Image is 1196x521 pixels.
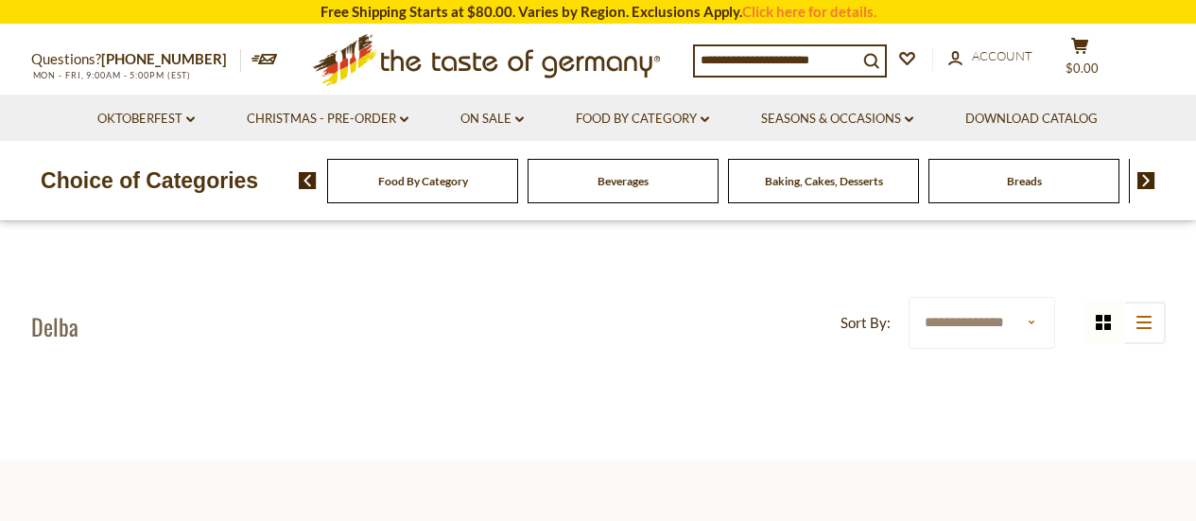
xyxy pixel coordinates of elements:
a: Food By Category [576,109,709,130]
a: On Sale [460,109,524,130]
a: [PHONE_NUMBER] [101,50,227,67]
a: Seasons & Occasions [761,109,913,130]
a: Christmas - PRE-ORDER [247,109,408,130]
span: Account [972,48,1032,63]
a: Click here for details. [742,3,876,20]
a: Beverages [598,174,649,188]
h1: Delba [31,312,78,340]
a: Baking, Cakes, Desserts [765,174,883,188]
a: Oktoberfest [97,109,195,130]
a: Food By Category [378,174,468,188]
span: MON - FRI, 9:00AM - 5:00PM (EST) [31,70,192,80]
p: Questions? [31,47,241,72]
label: Sort By: [841,311,891,335]
a: Breads [1007,174,1042,188]
a: Account [948,46,1032,67]
img: previous arrow [299,172,317,189]
span: $0.00 [1066,61,1099,76]
button: $0.00 [1052,37,1109,84]
a: Download Catalog [965,109,1098,130]
img: next arrow [1137,172,1155,189]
